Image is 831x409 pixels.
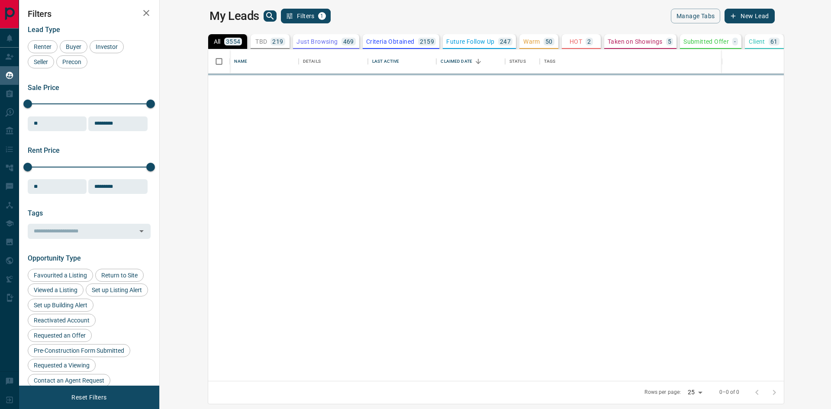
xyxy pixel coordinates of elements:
[89,287,145,293] span: Set up Listing Alert
[770,39,778,45] p: 61
[31,272,90,279] span: Favourited a Listing
[95,269,144,282] div: Return to Site
[59,58,84,65] span: Precon
[230,49,298,74] div: Name
[671,9,720,23] button: Manage Tabs
[472,55,484,68] button: Sort
[31,302,90,309] span: Set up Building Alert
[587,39,591,45] p: 2
[281,9,331,23] button: Filters1
[319,13,325,19] span: 1
[31,377,107,384] span: Contact an Agent Request
[28,359,96,372] div: Requested a Viewing
[446,39,494,45] p: Future Follow Up
[608,39,663,45] p: Taken on Showings
[28,26,60,34] span: Lead Type
[368,49,436,74] div: Last Active
[372,49,399,74] div: Last Active
[28,84,59,92] span: Sale Price
[366,39,415,45] p: Criteria Obtained
[56,55,87,68] div: Precon
[299,49,368,74] div: Details
[226,39,241,45] p: 3554
[644,389,681,396] p: Rows per page:
[570,39,582,45] p: HOT
[28,9,151,19] h2: Filters
[28,269,93,282] div: Favourited a Listing
[90,40,124,53] div: Investor
[28,314,96,327] div: Reactivated Account
[31,362,93,369] span: Requested a Viewing
[31,347,127,354] span: Pre-Construction Form Submitted
[31,43,55,50] span: Renter
[234,49,247,74] div: Name
[31,58,51,65] span: Seller
[98,272,141,279] span: Return to Site
[683,39,729,45] p: Submitted Offer
[31,287,81,293] span: Viewed a Listing
[28,329,92,342] div: Requested an Offer
[272,39,283,45] p: 219
[31,332,89,339] span: Requested an Offer
[135,225,148,237] button: Open
[734,39,736,45] p: -
[303,49,321,74] div: Details
[500,39,511,45] p: 247
[264,10,277,22] button: search button
[28,254,81,262] span: Opportunity Type
[214,39,221,45] p: All
[28,55,54,68] div: Seller
[749,39,765,45] p: Client
[28,40,58,53] div: Renter
[296,39,338,45] p: Just Browsing
[209,9,259,23] h1: My Leads
[505,49,540,74] div: Status
[420,39,435,45] p: 2159
[540,49,814,74] div: Tags
[28,374,110,387] div: Contact an Agent Request
[719,389,740,396] p: 0–0 of 0
[86,283,148,296] div: Set up Listing Alert
[684,386,705,399] div: 25
[523,39,540,45] p: Warm
[544,49,556,74] div: Tags
[28,344,130,357] div: Pre-Construction Form Submitted
[509,49,526,74] div: Status
[28,283,84,296] div: Viewed a Listing
[441,49,472,74] div: Claimed Date
[66,390,112,405] button: Reset Filters
[93,43,121,50] span: Investor
[436,49,505,74] div: Claimed Date
[725,9,774,23] button: New Lead
[60,40,87,53] div: Buyer
[31,317,93,324] span: Reactivated Account
[63,43,84,50] span: Buyer
[28,146,60,155] span: Rent Price
[668,39,671,45] p: 5
[28,209,43,217] span: Tags
[545,39,553,45] p: 50
[255,39,267,45] p: TBD
[28,299,93,312] div: Set up Building Alert
[343,39,354,45] p: 469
